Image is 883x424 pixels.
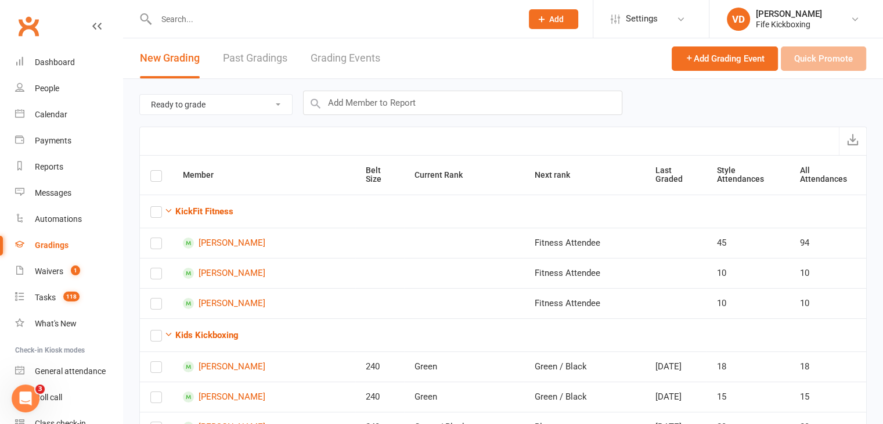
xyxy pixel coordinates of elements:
div: Payments [35,136,71,145]
th: All Attendances [790,156,866,195]
th: Select all [140,156,172,195]
button: KickFit Fitness [164,204,233,218]
strong: KickFit Fitness [175,206,233,217]
a: Clubworx [14,12,43,41]
a: Waivers 1 [15,258,122,285]
a: [PERSON_NAME] [183,361,345,372]
td: 240 [355,382,405,412]
input: Add Member to Report [303,91,622,115]
th: Member [172,156,355,195]
a: General attendance kiosk mode [15,358,122,385]
a: [PERSON_NAME] [183,298,345,309]
a: Dashboard [15,49,122,76]
div: Gradings [35,240,69,250]
th: Last Graded [645,156,707,195]
td: [DATE] [645,382,707,412]
a: Calendar [15,102,122,128]
td: 10 [790,288,866,318]
div: General attendance [35,366,106,376]
div: [PERSON_NAME] [756,9,822,19]
div: Fife Kickboxing [756,19,822,30]
input: Search... [153,11,514,27]
a: [PERSON_NAME] [183,268,345,279]
div: VD [727,8,750,31]
div: What's New [35,319,77,328]
span: Settings [626,6,658,32]
span: 118 [63,292,80,301]
span: Add [549,15,564,24]
td: 18 [790,351,866,382]
td: 15 [790,382,866,412]
td: Green [404,382,524,412]
a: Gradings [15,232,122,258]
td: [DATE] [645,351,707,382]
td: 94 [790,228,866,258]
td: 240 [355,351,405,382]
a: People [15,76,122,102]
td: Green / Black [524,351,644,382]
td: 10 [707,288,790,318]
div: Dashboard [35,58,75,67]
td: Green [404,351,524,382]
a: Roll call [15,385,122,411]
button: Add [529,9,578,29]
div: Waivers [35,267,63,276]
a: Automations [15,206,122,232]
td: 18 [707,351,790,382]
td: 15 [707,382,790,412]
a: Reports [15,154,122,180]
a: Payments [15,128,122,154]
th: Belt Size [355,156,405,195]
th: Style Attendances [707,156,790,195]
a: [PERSON_NAME] [183,391,345,403]
button: Kids Kickboxing [164,328,239,342]
span: Add Grading Event [685,53,765,64]
a: Past Gradings [223,38,287,78]
strong: Kids Kickboxing [175,330,239,340]
a: New Grading [140,38,200,78]
td: Fitness Attendee [524,288,644,318]
td: Fitness Attendee [524,258,644,288]
div: Reports [35,162,63,171]
a: Tasks 118 [15,285,122,311]
div: Calendar [35,110,67,119]
th: Next rank [524,156,644,195]
span: 3 [35,385,45,394]
div: People [35,84,59,93]
td: 10 [790,258,866,288]
button: Add Grading Event [672,46,778,71]
a: What's New [15,311,122,337]
a: [PERSON_NAME] [183,238,345,249]
a: Grading Events [311,38,380,78]
a: Messages [15,180,122,206]
td: Green / Black [524,382,644,412]
div: Messages [35,188,71,197]
div: Automations [35,214,82,224]
td: 10 [707,258,790,288]
span: 1 [71,265,80,275]
td: 45 [707,228,790,258]
iframe: Intercom live chat [12,385,39,412]
div: Tasks [35,293,56,302]
th: Current Rank [404,156,524,195]
td: Fitness Attendee [524,228,644,258]
div: Roll call [35,393,62,402]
